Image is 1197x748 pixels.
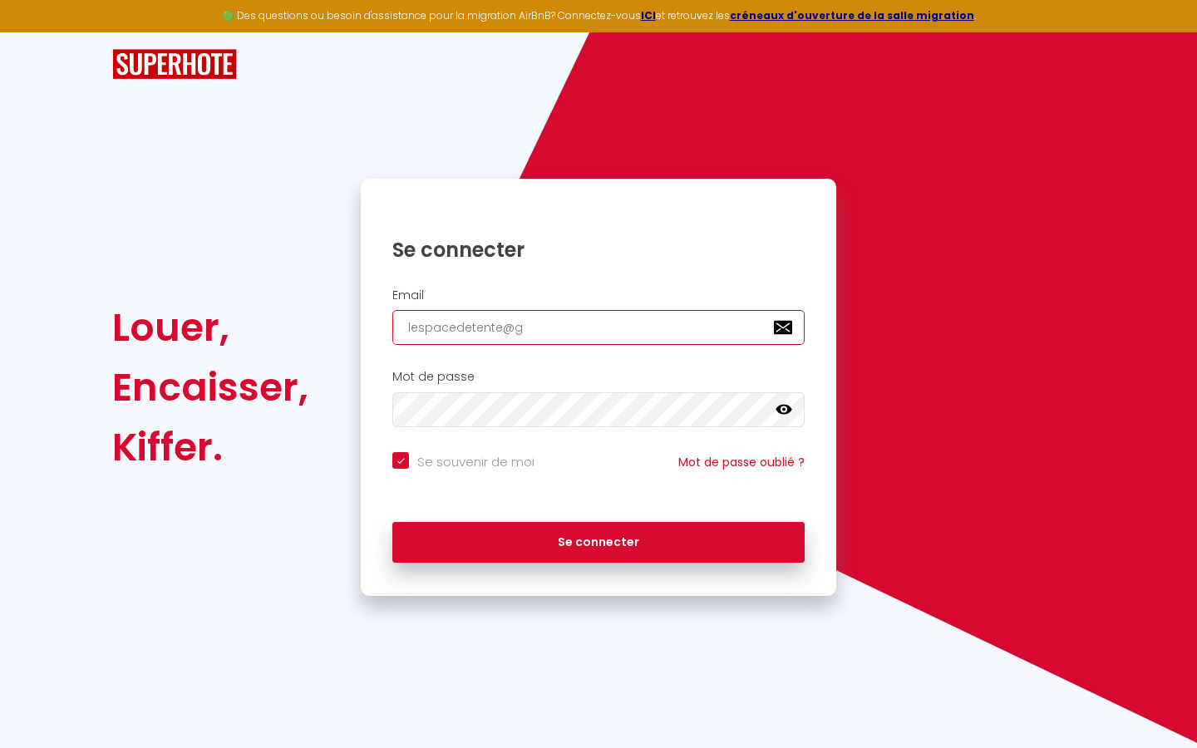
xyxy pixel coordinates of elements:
[392,310,805,345] input: Ton Email
[392,370,805,384] h2: Mot de passe
[112,417,308,477] div: Kiffer.
[13,7,63,57] button: Ouvrir le widget de chat LiveChat
[112,357,308,417] div: Encaisser,
[730,8,974,22] a: créneaux d'ouverture de la salle migration
[112,49,237,80] img: SuperHote logo
[678,454,805,470] a: Mot de passe oublié ?
[392,522,805,563] button: Se connecter
[392,237,805,263] h1: Se connecter
[392,288,805,303] h2: Email
[641,8,656,22] a: ICI
[112,298,308,357] div: Louer,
